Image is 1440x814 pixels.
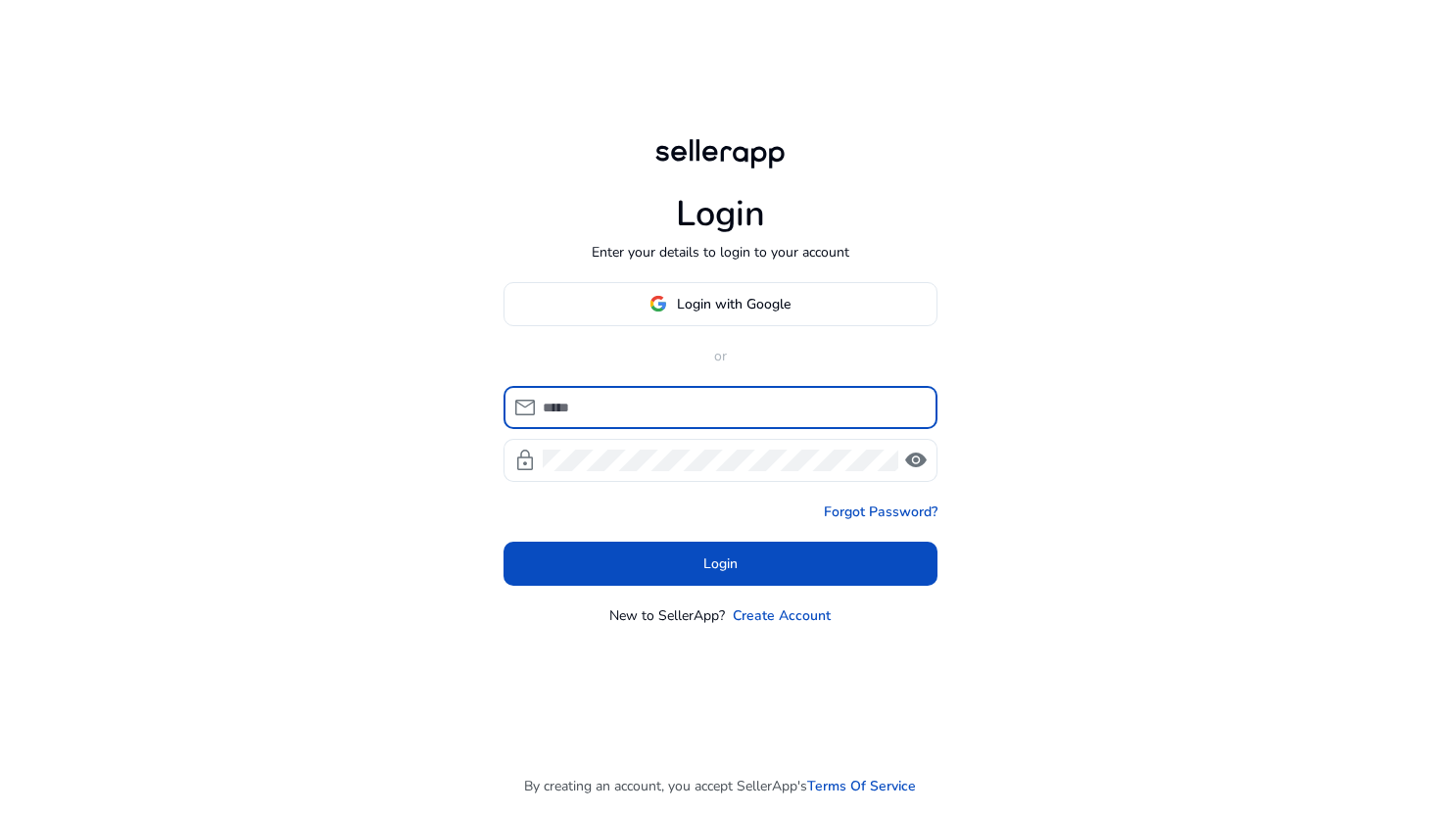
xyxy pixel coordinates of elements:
span: mail [513,396,537,419]
span: Login with Google [677,294,791,314]
p: Enter your details to login to your account [592,242,849,263]
button: Login with Google [504,282,937,326]
img: google-logo.svg [649,295,667,312]
p: or [504,346,937,366]
span: visibility [904,449,928,472]
a: Terms Of Service [807,776,916,796]
h1: Login [676,193,765,235]
span: Login [703,553,738,574]
span: lock [513,449,537,472]
a: Forgot Password? [824,502,937,522]
a: Create Account [733,605,831,626]
button: Login [504,542,937,586]
p: New to SellerApp? [609,605,725,626]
